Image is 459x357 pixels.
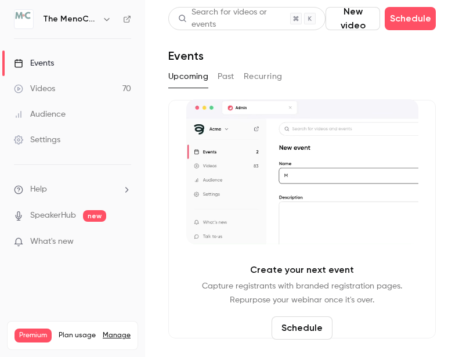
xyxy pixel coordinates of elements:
button: Recurring [244,67,283,86]
img: The MenoChannel [15,10,33,28]
p: Create your next event [250,263,354,277]
button: Schedule [272,316,332,340]
button: Schedule [385,7,436,30]
div: Events [14,57,54,69]
h1: Events [168,49,204,63]
span: Plan usage [59,331,96,340]
span: Help [30,183,47,196]
div: Audience [14,109,66,120]
a: Manage [103,331,131,340]
div: Videos [14,83,55,95]
iframe: Noticeable Trigger [117,237,131,247]
li: help-dropdown-opener [14,183,131,196]
span: Premium [15,329,52,342]
div: Settings [14,134,60,146]
span: new [83,210,106,222]
button: Past [218,67,234,86]
h6: The MenoChannel [43,13,97,25]
button: Upcoming [168,67,208,86]
p: Capture registrants with branded registration pages. Repurpose your webinar once it's over. [202,279,402,307]
div: Search for videos or events [178,6,290,31]
a: SpeakerHub [30,210,76,222]
span: What's new [30,236,74,248]
button: New video [326,7,380,30]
